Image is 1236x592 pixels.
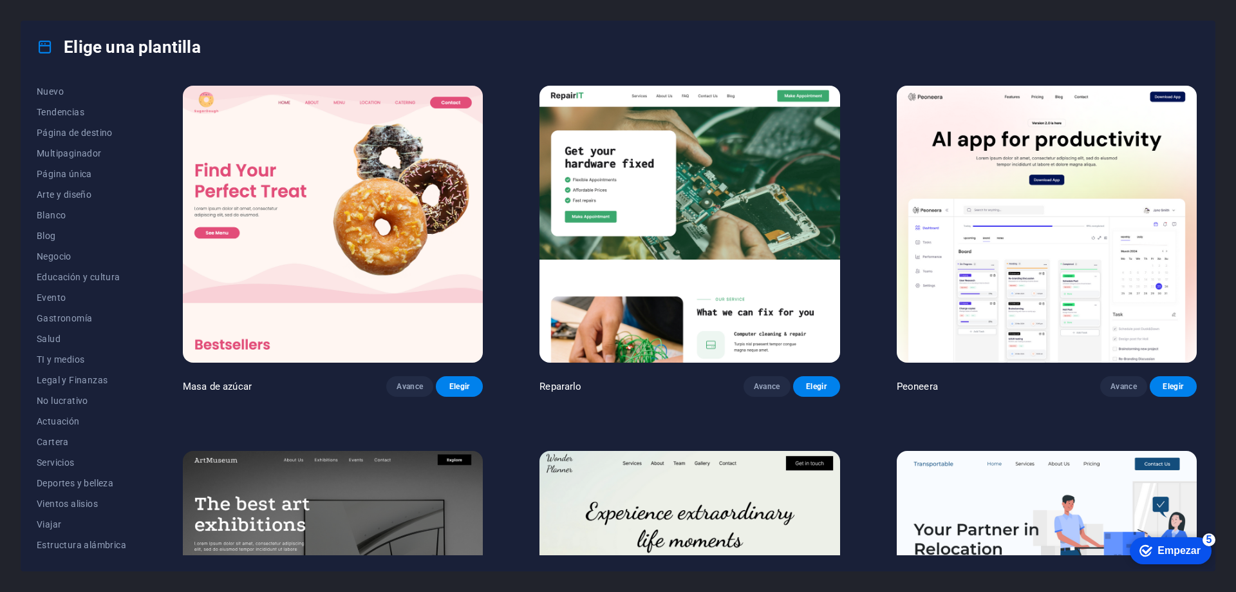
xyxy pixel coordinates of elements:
font: Gastronomía [37,313,92,323]
div: Empezar Quedan 5 elementos, 0 % completado [6,6,88,33]
font: Nuevo [37,86,64,97]
font: Avance [1110,382,1137,391]
button: Página de destino [37,122,126,143]
button: Actuación [37,411,126,432]
font: Peoneera [897,381,938,392]
font: Educación y cultura [37,272,120,282]
font: Avance [754,382,780,391]
img: Masa de azúcar [183,86,483,363]
font: Vientos alisios [37,499,98,509]
font: Avance [397,382,423,391]
font: Legal y Finanzas [37,375,108,385]
button: Avance [744,376,791,397]
font: Viajar [37,519,61,530]
font: Cartera [37,437,69,447]
font: Página de destino [37,128,113,138]
button: Viajar [37,514,126,535]
font: Tendencias [37,107,84,117]
font: Elegir [806,382,827,391]
font: Página única [37,169,92,179]
button: Servicios [37,452,126,473]
font: Negocio [37,251,71,262]
button: Cartera [37,432,126,452]
button: Legal y Finanzas [37,370,126,390]
font: Empezar [34,14,77,25]
button: Multipaginador [37,143,126,164]
button: Evento [37,287,126,308]
font: Evento [37,292,66,303]
font: Elige una plantilla [64,37,201,57]
button: TI y medios [37,349,126,370]
font: Elegir [1163,382,1183,391]
button: Blog [37,225,126,246]
button: Elegir [1150,376,1197,397]
font: Estructura alámbrica [37,540,126,550]
font: No lucrativo [37,396,88,406]
font: Arte y diseño [37,189,91,200]
button: Arte y diseño [37,184,126,205]
font: Repararlo [539,381,581,392]
font: Elegir [449,382,470,391]
font: Blog [37,231,56,241]
img: Peoneera [897,86,1197,363]
button: Elegir [793,376,840,397]
button: Avance [386,376,433,397]
button: Negocio [37,246,126,267]
button: Deportes y belleza [37,473,126,493]
button: No lucrativo [37,390,126,411]
font: Multipaginador [37,148,102,158]
button: Nuevo [37,81,126,102]
font: 5 [83,3,89,14]
button: Gastronomía [37,308,126,329]
button: Educación y cultura [37,267,126,287]
button: Avance [1100,376,1147,397]
button: Vientos alisios [37,493,126,514]
font: Blanco [37,210,66,220]
button: Tendencias [37,102,126,122]
button: Página única [37,164,126,184]
font: Masa de azúcar [183,381,252,392]
font: Salud [37,334,61,344]
button: Blanco [37,205,126,225]
button: Estructura alámbrica [37,535,126,555]
button: Salud [37,329,126,349]
font: Deportes y belleza [37,478,113,488]
font: TI y medios [37,354,84,365]
font: Servicios [37,457,75,468]
img: Repararlo [539,86,839,363]
font: Actuación [37,416,80,426]
button: Elegir [436,376,483,397]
